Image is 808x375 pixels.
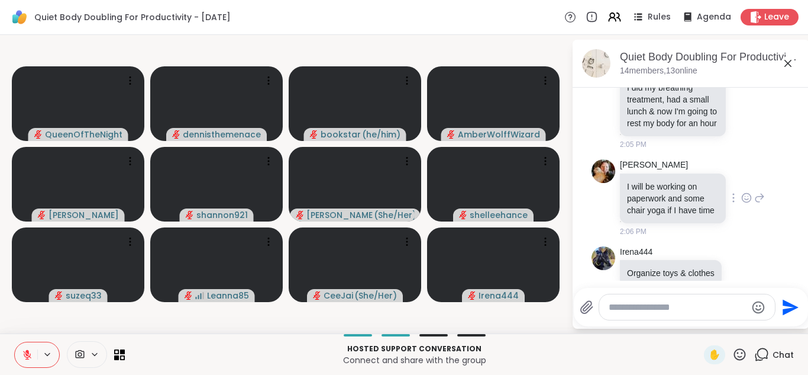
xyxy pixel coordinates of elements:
span: ( She/Her ) [354,290,397,302]
a: [PERSON_NAME] [620,159,688,171]
a: Irena444 [620,246,652,258]
span: QueenOfTheNight [45,129,122,140]
span: Irena444 [479,290,519,302]
span: ( She/Her ) [374,209,414,221]
span: 2:05 PM [620,139,647,150]
p: Connect and share with the group [132,354,697,366]
span: audio-muted [296,211,304,219]
span: audio-muted [447,130,455,139]
span: Quiet Body Doubling For Productivity - [DATE] [34,11,231,23]
span: shannon921 [196,209,248,221]
span: audio-muted [172,130,180,139]
span: Leave [764,11,789,23]
span: [PERSON_NAME] [49,209,119,221]
span: AmberWolffWizard [458,129,540,140]
img: https://sharewell-space-live.sfo3.digitaloceanspaces.com/user-generated/0036a520-c96e-4894-8f0e-e... [592,159,615,183]
button: Emoji picker [751,300,765,315]
span: Rules [648,11,671,23]
span: Agenda [697,11,731,23]
span: dennisthemenace [183,129,261,140]
span: audio-muted [310,130,318,139]
button: Send [775,294,802,320]
span: audio-muted [186,211,194,219]
span: bookstar [321,129,361,140]
span: Chat [773,349,794,361]
span: ( he/him ) [362,129,400,140]
span: CeeJai [324,290,353,302]
span: [PERSON_NAME] [306,209,373,221]
div: Quiet Body Doubling For Productivity - [DATE] [620,50,800,65]
span: shelleehance [470,209,528,221]
span: audio-muted [34,130,43,139]
p: 14 members, 13 online [620,65,697,77]
img: https://sharewell-space-live.sfo3.digitaloceanspaces.com/user-generated/ecc5de3d-c14c-4f76-90ec-f... [592,246,615,270]
span: suzeq33 [66,290,102,302]
span: ✋ [709,348,720,362]
img: Quiet Body Doubling For Productivity - Monday, Sep 15 [582,49,610,78]
p: Hosted support conversation [132,344,697,354]
span: audio-muted [55,291,63,300]
p: I did my breathing treatment, had a small lunch & now I'm going to rest my body for an hour [627,82,719,129]
span: audio-muted [38,211,46,219]
span: audio-muted [459,211,467,219]
span: audio-muted [468,291,476,300]
span: 2:06 PM [620,226,647,237]
img: ShareWell Logomark [9,7,30,27]
p: I will be working on paperwork and some chair yoga if I have time [627,181,719,216]
span: Leanna85 [207,290,249,302]
p: Organize toys & clothes [627,267,715,279]
textarea: Type your message [609,302,746,313]
span: audio-muted [313,291,321,300]
span: audio-muted [185,291,193,300]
